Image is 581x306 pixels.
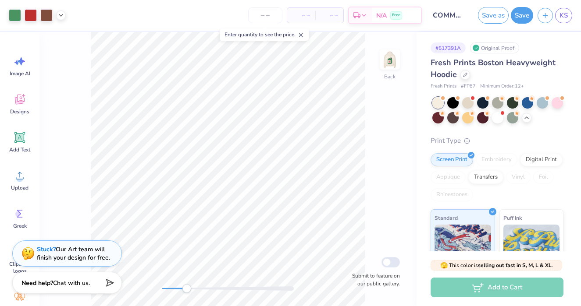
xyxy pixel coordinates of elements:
[555,8,572,23] a: KS
[220,28,309,41] div: Enter quantity to see the price.
[440,261,448,270] span: 🫣
[470,42,519,53] div: Original Proof
[560,11,568,21] span: KS
[506,171,531,184] div: Vinyl
[431,188,473,201] div: Rhinestones
[292,11,310,20] span: – –
[503,213,522,222] span: Puff Ink
[520,153,563,166] div: Digital Print
[511,7,533,24] button: Save
[468,171,503,184] div: Transfers
[10,108,29,115] span: Designs
[376,11,387,20] span: N/A
[248,7,282,23] input: – –
[37,245,110,262] div: Our Art team will finish your design for free.
[478,262,552,269] strong: selling out fast in S, M, L & XL
[533,171,554,184] div: Foil
[503,225,560,268] img: Puff Ink
[13,222,27,229] span: Greek
[10,70,30,77] span: Image AI
[431,136,563,146] div: Print Type
[431,57,556,80] span: Fresh Prints Boston Heavyweight Hoodie
[431,153,473,166] div: Screen Print
[392,12,400,18] span: Free
[182,284,191,293] div: Accessibility label
[431,83,456,90] span: Fresh Prints
[476,153,517,166] div: Embroidery
[461,83,476,90] span: # FP87
[5,260,34,274] span: Clipart & logos
[381,51,399,68] img: Back
[347,272,400,288] label: Submit to feature on our public gallery.
[440,261,553,269] span: This color is .
[21,279,53,287] strong: Need help?
[431,42,466,53] div: # 517391A
[53,279,90,287] span: Chat with us.
[480,83,524,90] span: Minimum Order: 12 +
[426,7,469,24] input: Untitled Design
[9,146,30,153] span: Add Text
[11,184,29,191] span: Upload
[384,73,396,81] div: Back
[431,171,466,184] div: Applique
[435,213,458,222] span: Standard
[435,225,491,268] img: Standard
[37,245,56,253] strong: Stuck?
[478,7,509,24] button: Save as
[321,11,338,20] span: – –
